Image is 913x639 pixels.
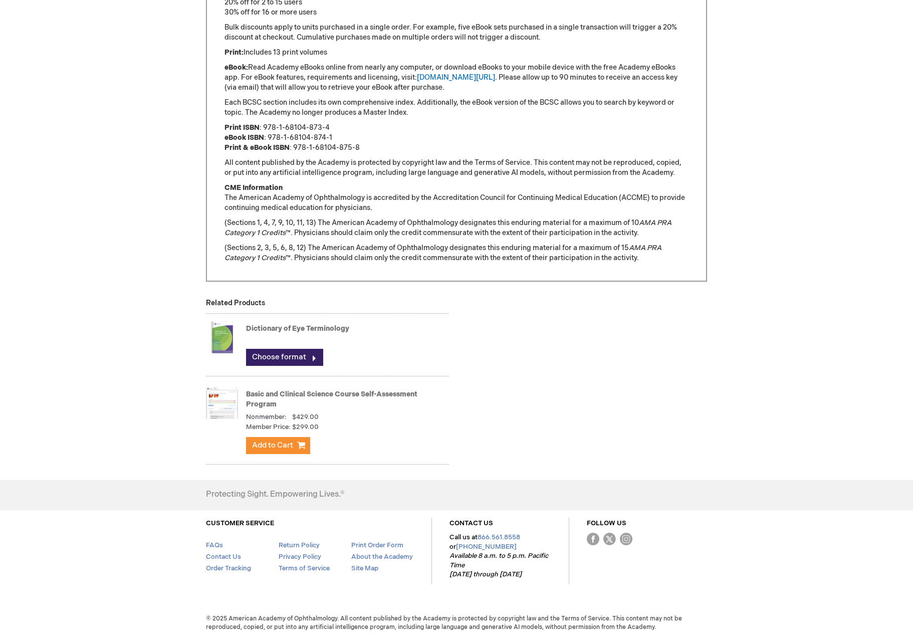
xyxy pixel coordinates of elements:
a: Dictionary of Eye Terminology [246,324,349,333]
p: (Sections 1, 4, 7, 9, 10, 11, 13) The American Academy of Ophthalmology designates this enduring ... [224,218,689,238]
p: (Sections 2, 3, 5, 6, 8, 12) The American Academy of Ophthalmology designates this enduring mater... [224,243,689,263]
a: CONTACT US [449,519,493,527]
a: About the Academy [351,553,413,561]
strong: Related Products [206,299,265,307]
a: Basic and Clinical Science Course Self-Assessment Program [246,390,417,408]
a: FOLLOW US [587,519,626,527]
p: Each BCSC section includes its own comprehensive index. Additionally, the eBook version of the BC... [224,98,689,118]
a: Order Tracking [206,564,251,572]
a: Privacy Policy [279,553,321,561]
p: : 978-1-68104-873-4 : 978-1-68104-874-1 : 978-1-68104-875-8 [224,123,689,153]
strong: Print & eBook ISBN [224,143,290,152]
button: Add to Cart [246,437,310,454]
p: Call us at or [449,533,551,579]
a: Print Order Form [351,541,403,549]
strong: eBook: [224,63,248,72]
img: Twitter [603,533,616,545]
a: FAQs [206,541,223,549]
p: Includes 13 print volumes [224,48,689,58]
a: 866.561.8558 [478,533,520,541]
strong: Member Price: [246,422,291,432]
p: Bulk discounts apply to units purchased in a single order. For example, five eBook sets purchased... [224,23,689,43]
span: Add to Cart [252,441,293,450]
a: [DOMAIN_NAME][URL] [417,73,495,82]
span: $299.00 [292,422,319,432]
img: Facebook [587,533,599,545]
em: Available 8 a.m. to 5 p.m. Pacific Time [DATE] through [DATE] [449,552,548,578]
a: CUSTOMER SERVICE [206,519,274,527]
strong: CME Information [224,183,283,192]
strong: Nonmember: [246,412,287,422]
a: [PHONE_NUMBER] [456,543,517,551]
strong: Print ISBN [224,123,260,132]
a: Site Map [351,564,378,572]
a: Choose format [246,349,323,366]
p: Read Academy eBooks online from nearly any computer, or download eBooks to your mobile device wit... [224,63,689,93]
strong: Print: [224,48,244,57]
strong: eBook ISBN [224,133,264,142]
a: Contact Us [206,553,241,561]
p: The American Academy of Ophthalmology is accredited by the Accreditation Council for Continuing M... [224,183,689,213]
span: $429.00 [292,413,319,421]
img: instagram [620,533,632,545]
img: Dictionary of Eye Terminology [206,317,238,357]
a: Terms of Service [279,564,330,572]
span: © 2025 American Academy of Ophthalmology. All content published by the Academy is protected by co... [198,614,715,631]
p: All content published by the Academy is protected by copyright law and the Terms of Service. This... [224,158,689,178]
h4: Protecting Sight. Empowering Lives.® [206,490,344,499]
a: Return Policy [279,541,320,549]
img: Basic and Clinical Science Course Self-Assessment Program [206,383,238,423]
